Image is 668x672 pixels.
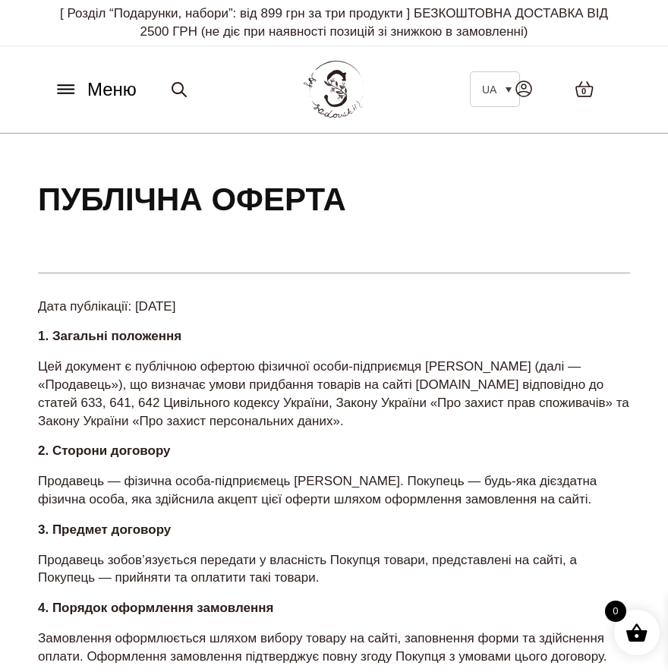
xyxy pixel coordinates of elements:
h1: Публічна оферта [38,179,346,221]
span: Меню [87,76,137,103]
a: UA [470,71,520,107]
img: BY SADOVSKIY [304,61,364,118]
button: Меню [49,75,141,104]
strong: 4. Порядок оформлення замовлення [38,601,273,615]
strong: 2. Сторони договору [38,443,171,458]
p: Замовлення оформлюється шляхом вибору товару на сайті, заповнення форми та здійснення оплати. Офо... [38,629,630,666]
p: Продавець зобов’язується передати у власність Покупця товари, представлені на сайті, а Покупець —... [38,551,630,588]
span: 0 [605,601,626,622]
strong: 3. Предмет договору [38,522,171,537]
p: Продавець — фізична особа-підприємець [PERSON_NAME]. Покупець — будь-яка дієздатна фізична особа,... [38,472,630,509]
span: UA [482,84,496,96]
a: 0 [559,65,610,113]
p: Цей документ є публічною офертою фізичної особи-підприємця [PERSON_NAME] (далі — «Продавець»), що... [38,358,630,430]
strong: 1. Загальні положення [38,329,181,343]
p: Дата публікації: [DATE] [38,298,630,316]
span: 0 [581,85,586,98]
